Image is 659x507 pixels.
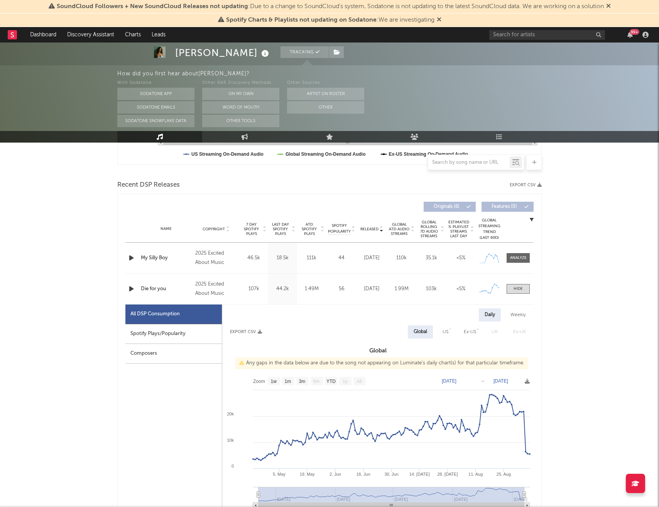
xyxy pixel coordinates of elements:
div: All DSP Consumption [125,305,222,324]
span: Originals ( 6 ) [429,204,464,209]
div: Spotify Plays/Popularity [125,324,222,344]
span: Copyright [203,227,225,231]
span: Estimated % Playlist Streams Last Day [448,220,469,238]
span: Dismiss [606,3,611,10]
text: 3m [299,379,306,384]
span: Global Rolling 7D Audio Streams [418,220,439,238]
span: : Due to a change to SoundCloud's system, Sodatone is not updating to the latest SoundCloud data.... [57,3,604,10]
h3: Global [222,346,534,356]
text: 28. [DATE] [437,472,458,476]
div: All DSP Consumption [130,310,180,319]
text: Ex-US Streaming On-Demand Audio [389,151,468,157]
div: 2025 Excited About Music [195,249,237,267]
button: 99+ [627,32,633,38]
text: 0 [231,464,234,468]
span: Dismiss [437,17,441,23]
text: 20k [227,412,234,416]
text: [DATE] [514,497,527,502]
button: Export CSV [510,183,542,187]
button: Features(0) [482,202,534,212]
span: Released [360,227,379,231]
span: : We are investigating [226,17,434,23]
text: Zoom [253,379,265,384]
text: → [480,378,485,384]
div: 1.99M [389,285,414,293]
span: 7 Day Spotify Plays [241,222,262,236]
div: Ex-US [464,327,476,337]
div: Composers [125,344,222,364]
input: Search for artists [489,30,605,40]
div: 44.2k [270,285,295,293]
a: Dashboard [25,27,62,43]
div: 56 [328,285,355,293]
span: SoundCloud Followers + New SoundCloud Releases not updating [57,3,248,10]
div: 35.1k [418,254,444,262]
span: Recent DSP Releases [117,180,180,190]
text: 1m [285,379,291,384]
text: 6m [313,379,320,384]
div: Any gaps in the data below are due to the song not appearing on Luminate's daily chart(s) for tha... [235,357,528,369]
button: On My Own [202,88,279,100]
button: Export CSV [230,330,262,334]
span: Global ATD Audio Streams [389,222,410,236]
a: Die for you [141,285,191,293]
text: 5. May [273,472,286,476]
div: 111k [299,254,324,262]
text: 10k [227,438,234,442]
text: 1w [271,379,277,384]
button: Sodatone App [117,88,194,100]
span: Spotify Popularity [328,223,351,235]
div: 1.49M [299,285,324,293]
button: Other [287,101,364,114]
button: Sodatone Emails [117,101,194,114]
span: Features ( 0 ) [487,204,522,209]
text: All [357,379,362,384]
div: <5% [448,254,474,262]
button: Word Of Mouth [202,101,279,114]
text: [DATE] [493,378,508,384]
div: How did you first hear about [PERSON_NAME] ? [117,69,659,78]
span: Spotify Charts & Playlists not updating on Sodatone [226,17,377,23]
span: Last Day Spotify Plays [270,222,291,236]
text: 25. Aug [497,472,511,476]
div: 107k [241,285,266,293]
a: Discovery Assistant [62,27,120,43]
div: 46.5k [241,254,266,262]
div: 110k [389,254,414,262]
input: Search by song name or URL [428,160,510,166]
button: Artist on Roster [287,88,364,100]
text: US Streaming On-Demand Audio [191,151,264,157]
button: Other Tools [202,115,279,127]
text: 16. Jun [357,472,370,476]
div: Global Streaming Trend (Last 60D) [478,218,501,241]
button: Originals(6) [424,202,476,212]
div: US [443,327,448,337]
text: [DATE] [442,378,456,384]
text: Global Streaming On-Demand Audio [286,151,366,157]
text: 11. Aug [468,472,483,476]
a: Leads [146,27,171,43]
text: 14. [DATE] [409,472,430,476]
a: My Silly Boy [141,254,191,262]
div: Other Sources [287,78,364,88]
div: [PERSON_NAME] [175,46,271,59]
button: Tracking [280,46,329,58]
text: YTD [326,379,336,384]
div: <5% [448,285,474,293]
text: 1y [343,379,348,384]
div: 18.5k [270,254,295,262]
div: [DATE] [359,254,385,262]
button: Sodatone Snowflake Data [117,115,194,127]
div: Weekly [505,308,532,322]
div: 2025 Excited About Music [195,280,237,298]
div: With Sodatone [117,78,194,88]
a: Charts [120,27,146,43]
div: [DATE] [359,285,385,293]
span: ATD Spotify Plays [299,222,319,236]
div: Other A&R Discovery Methods [202,78,279,88]
div: 103k [418,285,444,293]
div: Global [414,327,427,337]
text: 19. May [300,472,315,476]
